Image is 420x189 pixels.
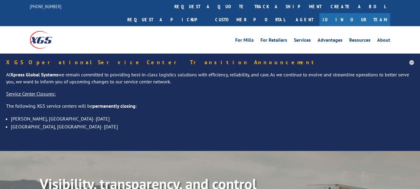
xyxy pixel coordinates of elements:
[211,13,290,26] a: Customer Portal
[30,3,61,9] a: [PHONE_NUMBER]
[11,123,414,131] li: [GEOGRAPHIC_DATA], [GEOGRAPHIC_DATA]- [DATE]
[6,60,414,65] h5: XGS Operational Service Center Transition Announcement
[6,103,414,115] p: The following XGS service centers will be :
[294,38,311,44] a: Services
[123,13,211,26] a: Request a pickup
[290,13,319,26] a: Agent
[377,38,390,44] a: About
[319,13,390,26] a: Join Our Team
[349,38,370,44] a: Resources
[235,38,254,44] a: For Mills
[6,91,56,97] u: Service Center Closures:
[260,38,287,44] a: For Retailers
[318,38,343,44] a: Advantages
[92,103,136,109] strong: permanently closing
[6,71,414,91] p: At we remain committed to providing best-in-class logistics solutions with efficiency, reliabilit...
[11,115,414,123] li: [PERSON_NAME], [GEOGRAPHIC_DATA]- [DATE]
[10,72,58,78] strong: Xpress Global Systems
